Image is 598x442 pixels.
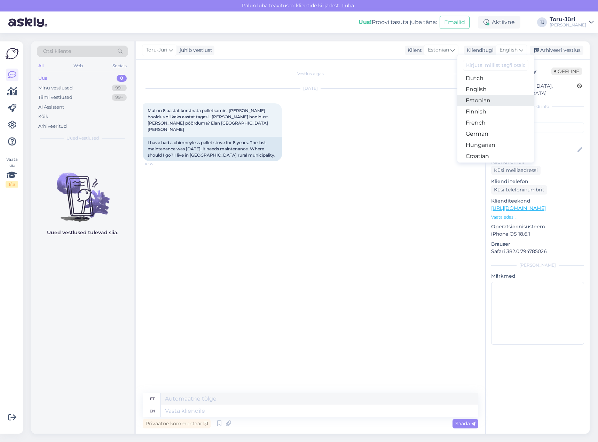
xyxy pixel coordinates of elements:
[493,82,577,97] div: [GEOGRAPHIC_DATA], [GEOGRAPHIC_DATA]
[478,16,520,29] div: Aktiivne
[457,84,534,95] a: English
[491,262,584,268] div: [PERSON_NAME]
[38,123,67,130] div: Arhiveeritud
[491,197,584,205] p: Klienditeekond
[464,47,494,54] div: Klienditugi
[359,19,372,25] b: Uus!
[491,103,584,110] div: Kliendi info
[491,114,584,121] p: Kliendi tag'id
[491,230,584,238] p: iPhone OS 18.6.1
[359,18,437,26] div: Proovi tasuta juba täna:
[491,223,584,230] p: Operatsioonisüsteem
[31,160,134,223] img: No chats
[530,46,583,55] div: Arhiveeri vestlus
[491,123,584,133] input: Lisa tag
[150,405,155,417] div: en
[38,85,73,92] div: Minu vestlused
[550,17,586,22] div: Toru-Jüri
[491,166,541,175] div: Küsi meiliaadressi
[43,48,71,55] span: Otsi kliente
[340,2,356,9] span: Luba
[457,140,534,151] a: Hungarian
[551,68,582,75] span: Offline
[491,248,584,255] p: Safari 382.0.794785026
[112,94,127,101] div: 99+
[145,161,171,167] span: 16:35
[491,158,584,166] p: Kliendi email
[143,71,478,77] div: Vestlus algas
[491,146,576,154] input: Lisa nimi
[38,113,48,120] div: Kõik
[112,85,127,92] div: 99+
[148,108,270,132] span: Mul on 8 aastat korstnata pelletkamin. [PERSON_NAME] hooldus oli kaks aastat tagasi , [PERSON_NAM...
[37,61,45,70] div: All
[143,137,282,161] div: I have had a chimneyless pellet stove for 8 years. The last maintenance was [DATE], it needs main...
[457,95,534,106] a: Estonian
[177,47,212,54] div: juhib vestlust
[491,214,584,220] p: Vaata edasi ...
[491,136,584,143] p: Kliendi nimi
[455,420,475,427] span: Saada
[38,94,72,101] div: Tiimi vestlused
[550,17,594,28] a: Toru-Jüri[PERSON_NAME]
[457,117,534,128] a: French
[457,106,534,117] a: Finnish
[428,46,449,54] span: Estonian
[111,61,128,70] div: Socials
[143,419,211,428] div: Privaatne kommentaar
[491,185,547,195] div: Küsi telefoninumbrit
[440,16,470,29] button: Emailid
[491,240,584,248] p: Brauser
[463,60,528,71] input: Kirjuta, millist tag'i otsid
[457,128,534,140] a: German
[405,47,422,54] div: Klient
[38,104,64,111] div: AI Assistent
[499,46,518,54] span: English
[146,46,167,54] span: Toru-Jüri
[457,151,534,162] a: Croatian
[457,73,534,84] a: Dutch
[143,85,478,92] div: [DATE]
[550,22,586,28] div: [PERSON_NAME]
[491,178,584,185] p: Kliendi telefon
[66,135,99,141] span: Uued vestlused
[6,156,18,188] div: Vaata siia
[117,75,127,82] div: 0
[491,273,584,280] p: Märkmed
[537,17,547,27] div: TJ
[38,75,47,82] div: Uus
[150,393,155,405] div: et
[6,181,18,188] div: 1 / 3
[72,61,84,70] div: Web
[491,205,546,211] a: [URL][DOMAIN_NAME]
[6,47,19,60] img: Askly Logo
[47,229,118,236] p: Uued vestlused tulevad siia.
